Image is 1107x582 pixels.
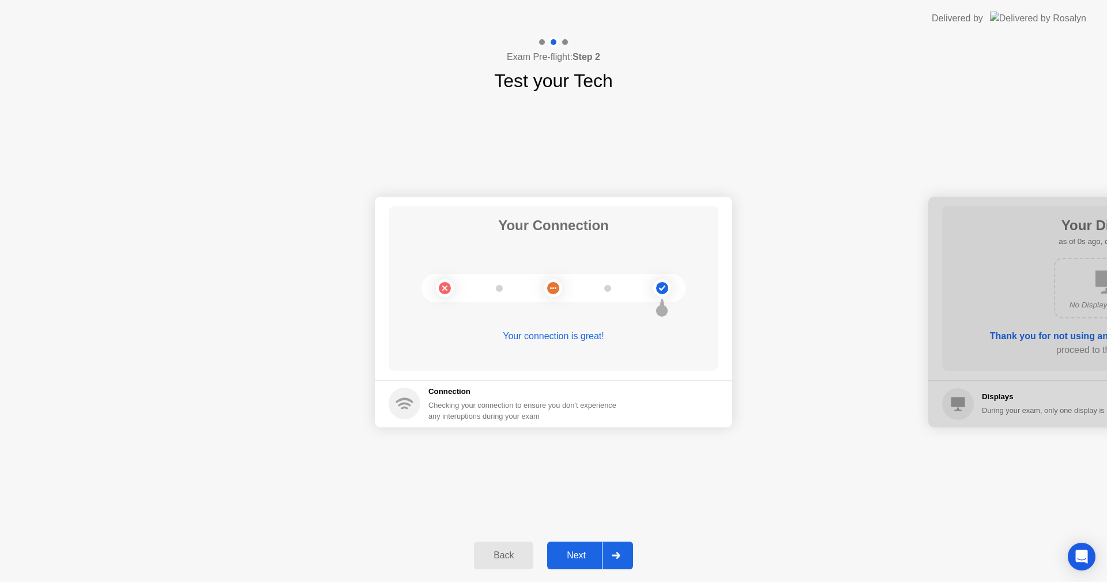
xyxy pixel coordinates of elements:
[474,542,533,569] button: Back
[932,12,983,25] div: Delivered by
[551,550,602,561] div: Next
[428,400,623,422] div: Checking your connection to ensure you don’t experience any interuptions during your exam
[477,550,530,561] div: Back
[389,329,718,343] div: Your connection is great!
[494,67,613,95] h1: Test your Tech
[1068,543,1095,570] div: Open Intercom Messenger
[498,215,609,236] h1: Your Connection
[990,12,1086,25] img: Delivered by Rosalyn
[547,542,633,569] button: Next
[507,50,600,64] h4: Exam Pre-flight:
[573,52,600,62] b: Step 2
[428,386,623,397] h5: Connection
